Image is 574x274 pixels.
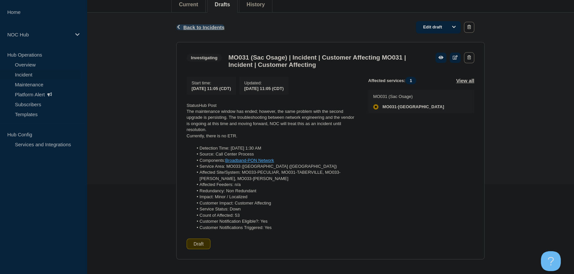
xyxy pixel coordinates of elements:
[187,103,358,109] p: StatusHub Post
[193,212,358,218] li: Count of Affected: 53
[373,94,444,99] p: MO031 (Sac Osage)
[179,2,198,8] button: Current
[244,80,284,85] p: Updated :
[176,24,224,30] button: Back to Incidents
[187,109,358,133] p: The maintenance window has ended; however, the same problem with the second upgrade is persisting...
[382,104,444,110] span: MO031-[GEOGRAPHIC_DATA]
[368,77,420,84] span: Affected services:
[192,80,231,85] p: Start time :
[244,85,284,91] div: [DATE] 11:05 (CDT)
[193,206,358,212] li: Service Status: Down
[225,158,274,163] a: Broadband-PON Network
[193,158,358,163] li: Components:
[416,21,461,33] a: Edit draft
[373,104,378,110] div: affected
[193,163,358,169] li: Service Area: MO033 ([GEOGRAPHIC_DATA] ([GEOGRAPHIC_DATA])
[193,145,358,151] li: Detection Time: [DATE] 1:30 AM
[228,54,429,68] h3: MO031 (Sac Osage) | Incident | Customer Affecting MO031 | Incident | Customer Affecting
[183,24,224,30] span: Back to Incidents
[193,225,358,231] li: Customer Notifications Triggered: Yes
[456,77,474,84] button: View all
[193,188,358,194] li: Redundancy: Non Redundant
[541,251,561,271] iframe: Help Scout Beacon - Open
[193,218,358,224] li: Customer Notification Eligible?: Yes
[187,54,222,62] span: Investigating
[247,2,265,8] button: History
[187,133,358,139] p: Currently, there is no ETR.
[7,32,71,37] p: NOC Hub
[193,194,358,200] li: Impact: Minor / Localized
[405,77,416,84] span: 1
[193,200,358,206] li: Customer Impact: Customer Affecting
[193,169,358,182] li: Affected Site/System: MO033-PECULIAR, MO031-TABERVILLE, MO033-[PERSON_NAME], MO033-[PERSON_NAME]
[215,2,230,8] button: Drafts
[193,182,358,188] li: Affected Feeders: n/a
[447,21,461,33] button: Options
[192,86,231,91] span: [DATE] 11:05 (CDT)
[193,151,358,157] li: Source: Call Center Process
[187,239,210,249] div: Draft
